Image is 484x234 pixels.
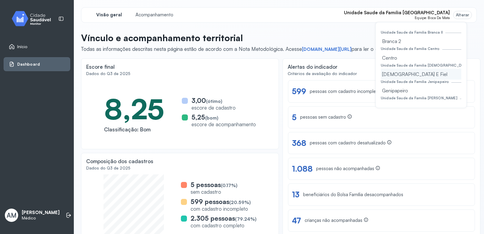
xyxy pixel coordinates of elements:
[17,44,28,49] span: Início
[9,61,65,67] a: Dashboard
[191,206,251,212] div: com cadastro incompleto
[86,158,153,164] div: Composição dos cadastros
[22,216,60,221] p: Médico
[221,183,237,188] span: (0.17%)
[292,87,306,96] div: 599
[86,71,274,76] div: Dados do Q3 de 2025
[235,216,257,222] span: (79.24%)
[191,121,256,127] div: escore de acompanhamento
[381,96,457,100] div: Unidade Saude da Familia [PERSON_NAME]
[292,164,312,173] div: 1.088
[303,192,403,198] div: beneficiários do Bolsa Família desacompanhados
[381,69,461,80] div: [DEMOGRAPHIC_DATA] E Fiel
[22,210,60,216] p: [PERSON_NAME]
[229,199,251,205] span: (20.59%)
[300,114,352,120] div: pessoas sem cadastro
[191,214,257,222] div: 2.305 pessoas
[292,216,301,225] div: 47
[206,98,222,104] span: (ótimo)
[292,138,306,148] div: 368
[316,166,380,172] div: pessoas não acompanhadas
[191,113,256,121] div: 5,25
[104,91,164,126] div: 8,25
[456,12,469,18] div: Alterar
[305,217,368,224] div: crianças não acompanhadas
[292,113,296,122] div: 5
[191,222,257,229] div: com cadastro completo
[292,190,299,199] div: 13
[81,46,424,52] span: Todas as informações descritas nesta página estão de acordo com a Nota Metodológica. Acesse para ...
[415,16,450,20] span: Equipe: Boca Da Mata
[136,12,173,18] span: Acompanhamento
[9,44,65,50] a: Início
[7,211,17,219] span: AM
[86,64,115,70] div: Escore final
[104,126,164,133] div: Classificação: Bom
[310,140,392,146] div: pessoas com cadastro desatualizado
[191,198,251,206] div: 599 pessoas
[381,36,461,47] div: Branca 2
[288,64,338,70] div: Alertas do indicador
[288,71,475,76] div: Critérios de avaliação do indicador
[81,32,424,43] p: Vínculo e acompanhamento territorial
[381,102,461,113] div: [PERSON_NAME]
[310,88,386,95] div: pessoas com cadastro incompleto
[381,47,440,51] div: Unidade Saude da Familia Centro
[191,97,236,104] div: 3,00
[302,46,352,52] a: [DOMAIN_NAME][URL]
[344,10,450,16] span: Unidade Saude da Familia [GEOGRAPHIC_DATA]
[205,115,218,121] span: (bom)
[381,30,443,35] div: Unidade Saude da Familia Branca II
[381,85,461,96] div: Genipapeiro
[191,189,237,195] div: sem cadastro
[191,181,237,189] div: 5 pessoas
[86,166,274,171] div: Dados do Q3 de 2025
[17,62,40,67] span: Dashboard
[6,10,61,28] img: monitor.svg
[191,104,236,111] div: escore de cadastro
[381,80,449,84] div: Unidade Saude da Familia Jenipapeiro
[96,12,122,18] span: Visão geral
[381,63,479,68] div: Unidade Saude da Familia [DEMOGRAPHIC_DATA] e Fiel
[381,52,461,63] div: Centro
